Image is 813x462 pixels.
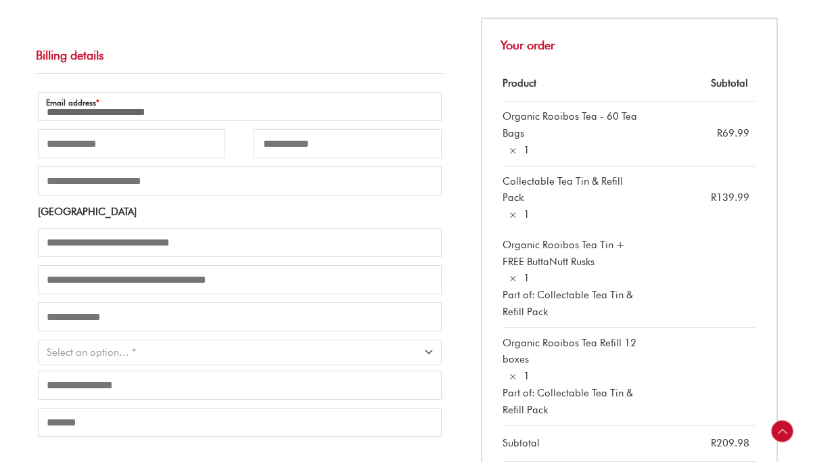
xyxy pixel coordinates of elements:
[717,127,722,139] span: R
[481,18,778,65] h3: Your order
[503,66,645,102] th: Product
[503,237,638,271] div: Organic Rooibos Tea Tin + FREE ButtaNutt Rusks
[38,206,137,218] strong: [GEOGRAPHIC_DATA]
[711,437,749,449] bdi: 209.98
[503,335,638,369] div: Organic Rooibos Tea Refill 12 boxes
[503,385,638,419] p: Collectable Tea Tin & Refill Pack
[509,142,530,159] strong: × 1
[509,368,530,385] strong: × 1
[503,173,638,207] div: Collectable Tea Tin & Refill Pack
[711,437,716,449] span: R
[503,425,645,462] th: Subtotal
[717,127,749,139] bdi: 69.99
[47,346,136,359] span: Select an option… *
[38,340,442,365] span: Province
[509,206,530,223] strong: × 1
[503,108,638,142] div: Organic Rooibos Tea - 60 Tea Bags
[36,34,444,73] h3: Billing details
[711,191,716,204] span: R
[503,287,535,304] dt: Part of:
[509,270,530,287] strong: × 1
[503,287,638,321] p: Collectable Tea Tin & Refill Pack
[503,385,535,402] dt: Part of:
[645,66,756,102] th: Subtotal
[711,191,749,204] bdi: 139.99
